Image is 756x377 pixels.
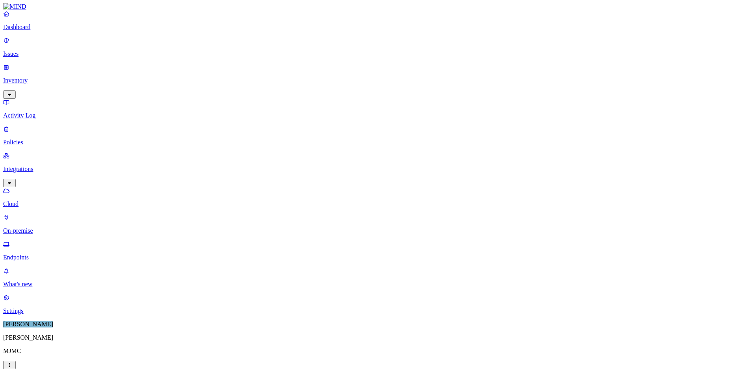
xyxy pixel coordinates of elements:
[3,200,753,208] p: Cloud
[3,24,753,31] p: Dashboard
[3,125,753,146] a: Policies
[3,166,753,173] p: Integrations
[3,321,53,327] span: [PERSON_NAME]
[3,112,753,119] p: Activity Log
[3,267,753,288] a: What's new
[3,307,753,314] p: Settings
[3,3,26,10] img: MIND
[3,77,753,84] p: Inventory
[3,214,753,234] a: On-premise
[3,334,753,341] p: [PERSON_NAME]
[3,3,753,10] a: MIND
[3,348,753,355] p: MJMC
[3,281,753,288] p: What's new
[3,187,753,208] a: Cloud
[3,227,753,234] p: On-premise
[3,294,753,314] a: Settings
[3,99,753,119] a: Activity Log
[3,37,753,57] a: Issues
[3,50,753,57] p: Issues
[3,241,753,261] a: Endpoints
[3,139,753,146] p: Policies
[3,254,753,261] p: Endpoints
[3,64,753,97] a: Inventory
[3,10,753,31] a: Dashboard
[3,152,753,186] a: Integrations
